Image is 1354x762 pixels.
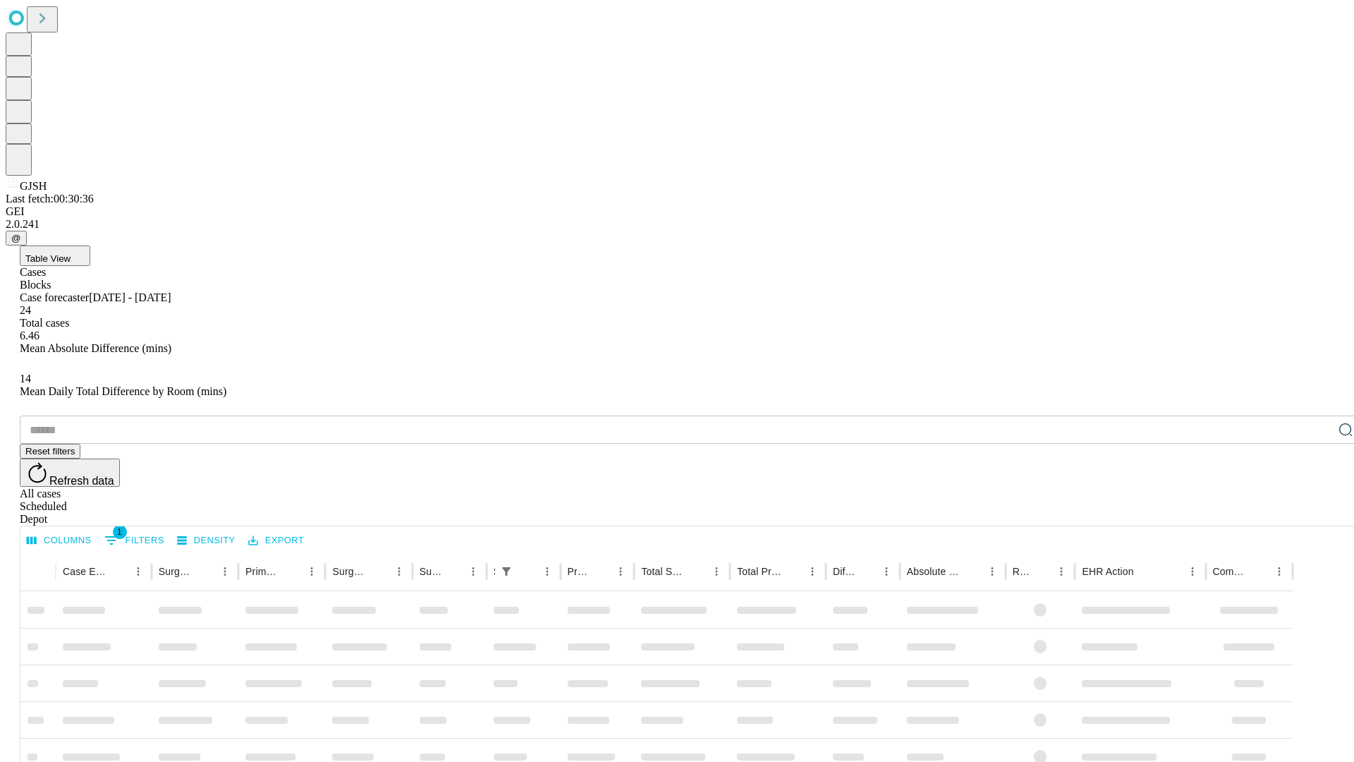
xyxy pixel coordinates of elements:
button: Sort [1032,562,1051,581]
span: Table View [25,253,71,264]
button: Menu [611,562,630,581]
div: Comments [1213,566,1248,577]
button: Menu [1269,562,1289,581]
button: Menu [982,562,1002,581]
div: Total Predicted Duration [737,566,781,577]
button: Menu [803,562,822,581]
span: Last fetch: 00:30:36 [6,193,94,205]
div: EHR Action [1082,566,1133,577]
span: Mean Absolute Difference (mins) [20,342,171,354]
div: Total Scheduled Duration [641,566,685,577]
button: Menu [877,562,896,581]
span: @ [11,233,21,243]
div: Predicted In Room Duration [568,566,590,577]
span: 1 [113,525,127,539]
span: GJSH [20,180,47,192]
button: Menu [215,562,235,581]
div: Primary Service [245,566,281,577]
span: Mean Daily Total Difference by Room (mins) [20,385,226,397]
button: Menu [463,562,483,581]
div: Case Epic Id [63,566,107,577]
div: Surgery Name [332,566,367,577]
button: Sort [109,562,128,581]
span: Reset filters [25,446,75,456]
div: 1 active filter [496,562,516,581]
div: GEI [6,205,1348,218]
div: Resolved in EHR [1013,566,1031,577]
button: Sort [1135,562,1155,581]
button: @ [6,231,27,246]
button: Sort [282,562,302,581]
span: 24 [20,304,31,316]
button: Select columns [23,530,95,552]
div: Surgeon Name [159,566,194,577]
button: Show filters [496,562,516,581]
button: Reset filters [20,444,80,459]
button: Menu [1051,562,1071,581]
button: Sort [518,562,537,581]
span: 6.46 [20,329,39,341]
button: Export [245,530,307,552]
button: Sort [857,562,877,581]
button: Sort [783,562,803,581]
button: Refresh data [20,459,120,487]
button: Menu [1183,562,1202,581]
button: Menu [537,562,557,581]
span: Case forecaster [20,291,89,303]
span: 14 [20,373,31,385]
div: 2.0.241 [6,218,1348,231]
button: Menu [389,562,409,581]
button: Menu [707,562,726,581]
button: Menu [302,562,322,581]
button: Menu [128,562,148,581]
div: Absolute Difference [907,566,961,577]
button: Sort [444,562,463,581]
button: Sort [370,562,389,581]
div: Scheduled In Room Duration [494,566,495,577]
button: Sort [687,562,707,581]
button: Sort [195,562,215,581]
span: Refresh data [49,475,114,487]
button: Sort [1250,562,1269,581]
div: Difference [833,566,855,577]
div: Surgery Date [420,566,442,577]
span: Total cases [20,317,69,329]
button: Show filters [101,529,168,552]
button: Sort [963,562,982,581]
button: Table View [20,246,90,266]
span: [DATE] - [DATE] [89,291,171,303]
button: Sort [591,562,611,581]
button: Density [173,530,239,552]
